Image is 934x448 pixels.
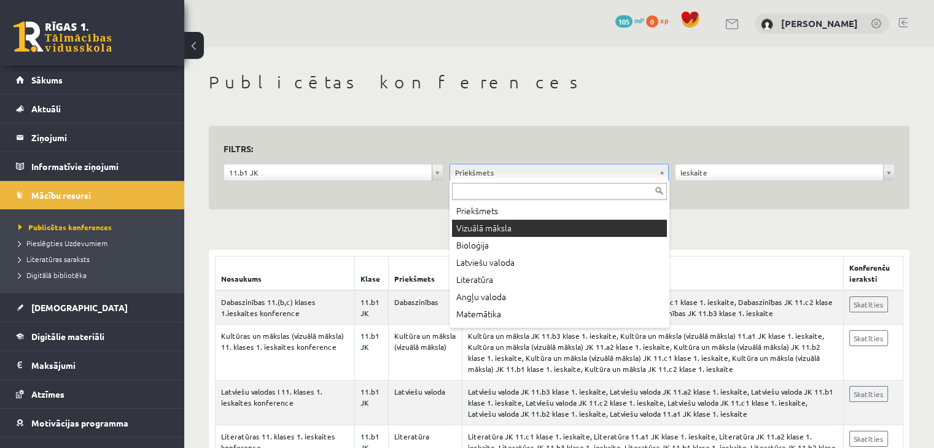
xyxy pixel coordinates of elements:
[452,288,667,306] div: Angļu valoda
[452,323,667,340] div: Latvijas un pasaules vēsture
[452,306,667,323] div: Matemātika
[452,237,667,254] div: Bioloģija
[452,203,667,220] div: Priekšmets
[452,220,667,237] div: Vizuālā māksla
[452,271,667,288] div: Literatūra
[452,254,667,271] div: Latviešu valoda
